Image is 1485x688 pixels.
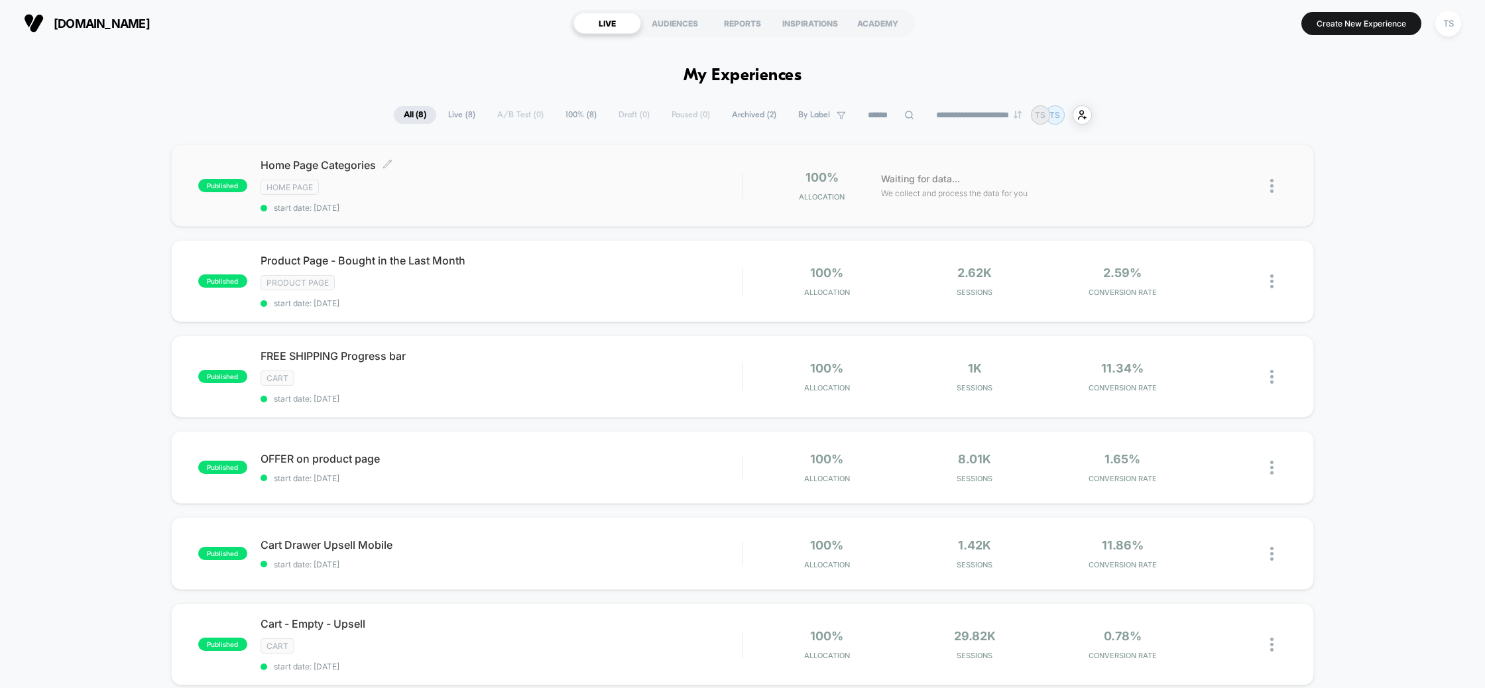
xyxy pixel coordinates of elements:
[957,266,992,280] span: 2.62k
[804,288,850,297] span: Allocation
[198,274,247,288] span: published
[261,254,742,267] span: Product Page - Bought in the Last Month
[1270,638,1274,652] img: close
[261,371,294,386] span: CART
[261,452,742,465] span: OFFER on product page
[805,170,839,184] span: 100%
[810,452,843,466] span: 100%
[683,66,802,86] h1: My Experiences
[1052,651,1193,660] span: CONVERSION RATE
[261,394,742,404] span: start date: [DATE]
[1101,361,1144,375] span: 11.34%
[904,383,1045,392] span: Sessions
[776,13,844,34] div: INSPIRATIONS
[261,661,742,671] span: start date: [DATE]
[261,298,742,308] span: start date: [DATE]
[810,266,843,280] span: 100%
[1052,383,1193,392] span: CONVERSION RATE
[198,547,247,560] span: published
[261,158,742,172] span: Home Page Categories
[573,13,641,34] div: LIVE
[709,13,776,34] div: REPORTS
[1052,288,1193,297] span: CONVERSION RATE
[1431,10,1465,37] button: TS
[804,383,850,392] span: Allocation
[1270,547,1274,561] img: close
[24,13,44,33] img: Visually logo
[804,651,850,660] span: Allocation
[1049,110,1060,120] p: TS
[261,473,742,483] span: start date: [DATE]
[958,452,991,466] span: 8.01k
[904,474,1045,483] span: Sessions
[261,559,742,569] span: start date: [DATE]
[810,629,843,643] span: 100%
[804,474,850,483] span: Allocation
[904,560,1045,569] span: Sessions
[1435,11,1461,36] div: TS
[904,288,1045,297] span: Sessions
[198,179,247,192] span: published
[1270,370,1274,384] img: close
[1270,179,1274,193] img: close
[198,461,247,474] span: published
[394,106,436,124] span: All ( 8 )
[261,638,294,654] span: CART
[261,180,319,195] span: Home Page
[20,13,154,34] button: [DOMAIN_NAME]
[1301,12,1421,35] button: Create New Experience
[722,106,786,124] span: Archived ( 2 )
[958,538,991,552] span: 1.42k
[968,361,982,375] span: 1k
[1052,474,1193,483] span: CONVERSION RATE
[1270,274,1274,288] img: close
[438,106,485,124] span: Live ( 8 )
[641,13,709,34] div: AUDIENCES
[1103,266,1142,280] span: 2.59%
[1102,538,1144,552] span: 11.86%
[1052,560,1193,569] span: CONVERSION RATE
[798,110,830,120] span: By Label
[904,651,1045,660] span: Sessions
[1270,461,1274,475] img: close
[799,192,845,201] span: Allocation
[261,275,335,290] span: Product Page
[261,349,742,363] span: FREE SHIPPING Progress bar
[261,538,742,551] span: Cart Drawer Upsell Mobile
[954,629,996,643] span: 29.82k
[198,370,247,383] span: published
[844,13,912,34] div: ACADEMY
[198,638,247,651] span: published
[1014,111,1022,119] img: end
[1104,629,1142,643] span: 0.78%
[881,187,1028,200] span: We collect and process the data for you
[1035,110,1045,120] p: TS
[810,538,843,552] span: 100%
[1104,452,1140,466] span: 1.65%
[54,17,150,30] span: [DOMAIN_NAME]
[261,617,742,630] span: Cart - Empty - Upsell
[804,560,850,569] span: Allocation
[881,172,960,186] span: Waiting for data...
[261,203,742,213] span: start date: [DATE]
[810,361,843,375] span: 100%
[556,106,607,124] span: 100% ( 8 )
